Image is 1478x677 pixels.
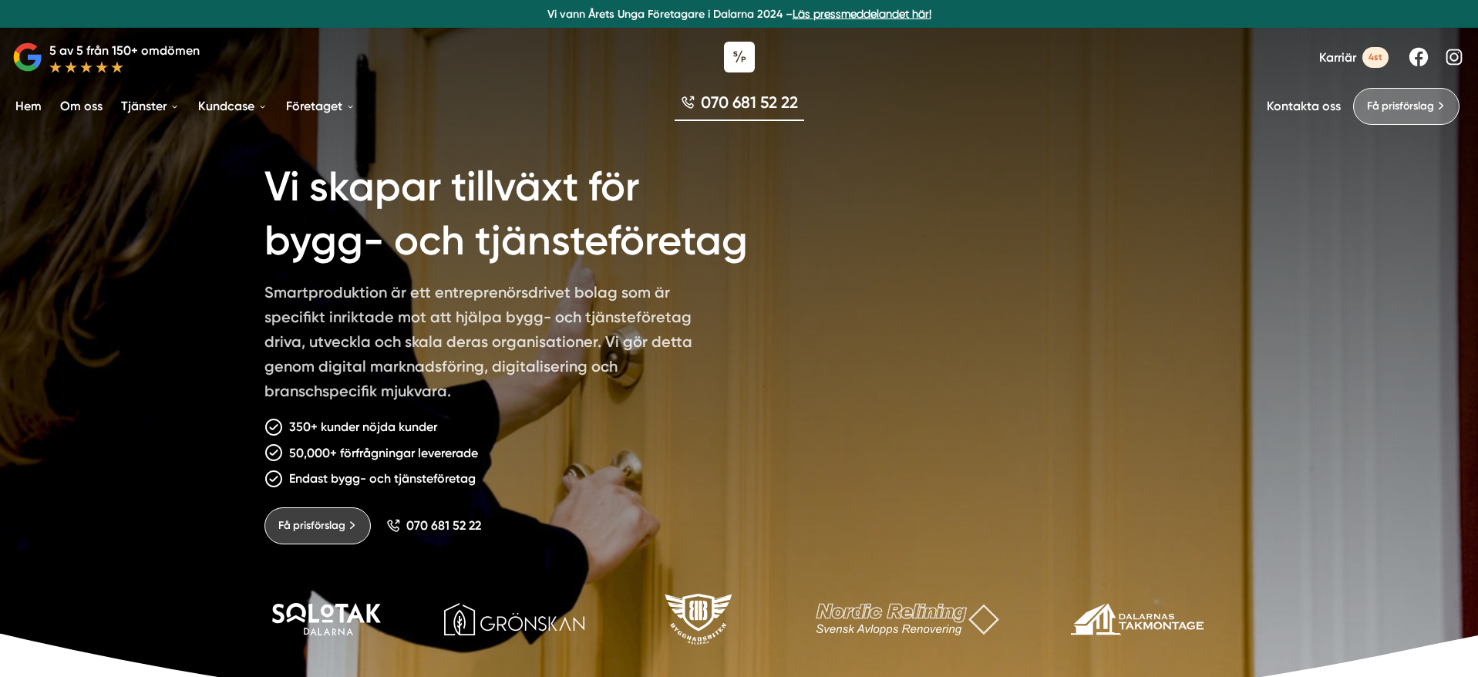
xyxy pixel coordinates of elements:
span: Få prisförslag [1367,98,1434,115]
span: 070 681 52 22 [701,91,798,113]
a: 070 681 52 22 [675,91,804,121]
a: Få prisförslag [264,507,371,544]
span: Få prisförslag [278,517,345,534]
p: 350+ kunder nöjda kunder [289,417,437,436]
a: Om oss [57,86,106,126]
span: 070 681 52 22 [406,518,481,533]
a: Kundcase [195,86,271,126]
span: 4st [1362,47,1389,68]
p: Smartproduktion är ett entreprenörsdrivet bolag som är specifikt inriktade mot att hjälpa bygg- o... [264,280,709,409]
p: Vi vann Årets Unga Företagare i Dalarna 2024 – [6,6,1472,22]
a: Få prisförslag [1353,88,1459,125]
a: Hem [12,86,45,126]
a: Karriär 4st [1319,47,1389,68]
a: Läs pressmeddelandet här! [793,8,931,20]
h1: Vi skapar tillväxt för bygg- och tjänsteföretag [264,142,803,280]
a: Tjänster [118,86,183,126]
a: 070 681 52 22 [386,518,481,533]
a: Företaget [283,86,359,126]
p: 5 av 5 från 150+ omdömen [49,41,200,60]
p: 50,000+ förfrågningar levererade [289,443,478,463]
p: Endast bygg- och tjänsteföretag [289,469,476,488]
a: Kontakta oss [1267,99,1341,113]
span: Karriär [1319,50,1356,65]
